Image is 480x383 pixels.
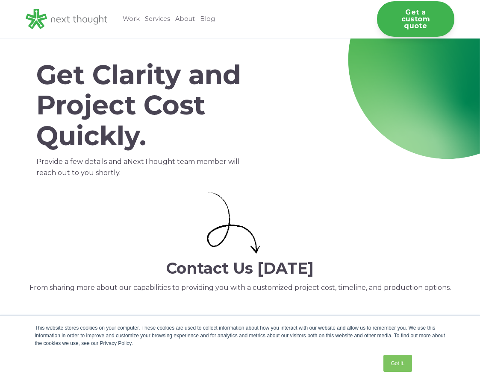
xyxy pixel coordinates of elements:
img: LG - NextThought Logo [26,9,107,29]
span: Get Clarity and Project Cost Quickly. [36,58,241,152]
span: Provide a few details and a [36,158,127,166]
a: Get a custom quote [377,1,454,37]
p: From sharing more about our capabilities to providing you with a customized project cost, timelin... [26,282,454,293]
img: Small curly arrow [207,192,260,254]
div: This website stores cookies on your computer. These cookies are used to collect information about... [35,324,445,347]
h2: Contact Us [DATE] [26,260,454,277]
a: Got it. [383,355,412,372]
span: NextThought team member will reach out to you shortly. [36,158,240,177]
